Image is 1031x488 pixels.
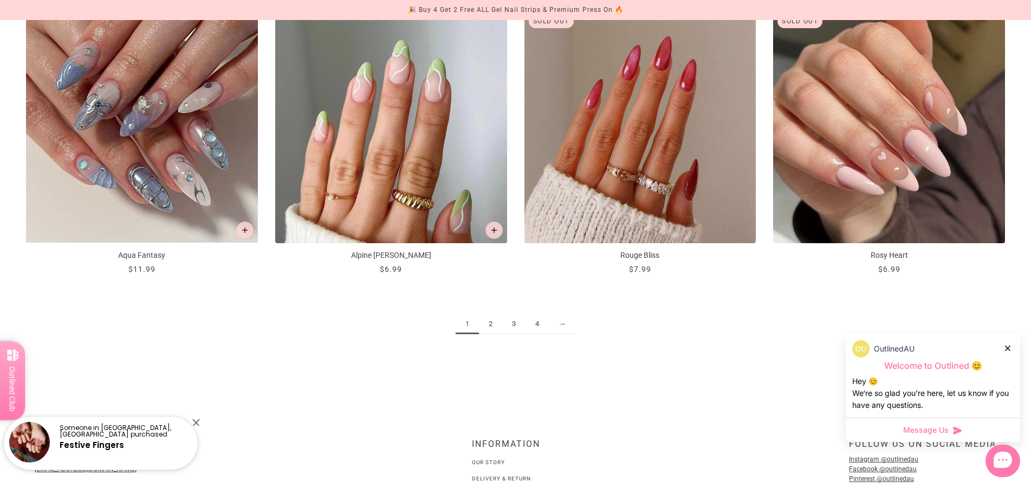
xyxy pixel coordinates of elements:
[26,250,258,261] p: Aqua Fantasy
[529,15,574,28] div: Sold out
[128,265,155,274] span: $11.99
[629,265,651,274] span: $7.99
[275,11,507,275] a: Alpine Meadows
[380,265,402,274] span: $6.99
[472,476,531,482] a: Delivery & Return
[526,314,549,334] a: 4
[777,15,822,28] div: Sold out
[849,439,996,458] div: Follow us on social media
[878,265,900,274] span: $6.99
[849,456,918,463] a: Instagram @outlinedau
[472,439,559,458] div: INFORMATION
[502,314,526,334] a: 3
[26,11,258,275] a: Aqua Fantasy
[849,475,914,483] a: Pinterest @outlinedau
[852,360,1014,372] p: Welcome to Outlined 😊
[275,250,507,261] p: Alpine [PERSON_NAME]
[479,314,502,334] a: 2
[773,250,1005,261] p: Rosy Heart
[849,465,917,473] a: Facebook @outlinedau
[236,222,254,239] button: Add to cart
[874,343,915,355] p: OutlinedAU
[60,439,124,451] a: Festive Fingers
[524,250,756,261] p: Rouge Bliss
[549,314,576,334] a: →
[408,4,624,16] div: 🎉 Buy 4 Get 2 Free ALL Gel Nail Strips & Premium Press On 🔥
[903,425,949,435] span: Message Us
[773,11,1005,275] a: Rosy Heart
[472,459,505,465] a: Our Story
[524,11,756,275] a: Rouge Bliss
[485,222,503,239] button: Add to cart
[60,425,189,438] p: Someone in [GEOGRAPHIC_DATA], [GEOGRAPHIC_DATA] purchased
[852,340,870,357] img: data:image/png;base64,iVBORw0KGgoAAAANSUhEUgAAACQAAAAkCAYAAADhAJiYAAABSklEQVRYR2N8/yj/P8MgAoyjDiI...
[456,314,479,334] span: 1
[852,375,1014,411] div: Hey 😊 We‘re so glad you’re here, let us know if you have any questions.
